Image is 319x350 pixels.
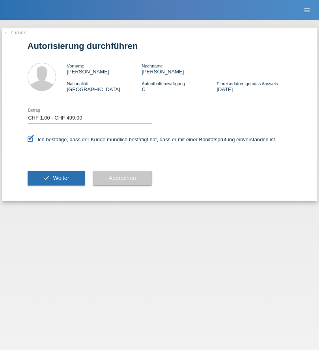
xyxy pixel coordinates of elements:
[4,30,26,36] a: ← Zurück
[67,81,89,86] span: Nationalität
[67,64,84,68] span: Vorname
[28,171,85,186] button: check Weiter
[216,81,278,86] span: Einreisedatum gemäss Ausweis
[142,81,185,86] span: Aufenthaltsbewilligung
[109,175,136,181] span: Abbrechen
[142,80,216,92] div: C
[299,7,315,12] a: menu
[28,41,292,51] h1: Autorisierung durchführen
[67,80,142,92] div: [GEOGRAPHIC_DATA]
[216,80,291,92] div: [DATE]
[142,64,162,68] span: Nachname
[53,175,69,181] span: Weiter
[303,6,311,14] i: menu
[28,137,277,142] label: Ich bestätige, dass der Kunde mündlich bestätigt hat, dass er mit einer Bonitätsprüfung einversta...
[142,63,216,75] div: [PERSON_NAME]
[67,63,142,75] div: [PERSON_NAME]
[93,171,152,186] button: Abbrechen
[43,175,50,181] i: check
